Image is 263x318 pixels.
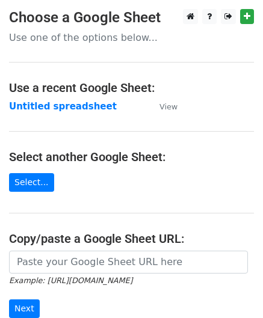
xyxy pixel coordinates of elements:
a: Untitled spreadsheet [9,101,117,112]
h4: Select another Google Sheet: [9,150,254,164]
input: Next [9,299,40,318]
small: Example: [URL][DOMAIN_NAME] [9,276,132,285]
p: Use one of the options below... [9,31,254,44]
a: View [147,101,178,112]
a: Select... [9,173,54,192]
h4: Use a recent Google Sheet: [9,81,254,95]
h4: Copy/paste a Google Sheet URL: [9,231,254,246]
input: Paste your Google Sheet URL here [9,251,248,274]
small: View [159,102,178,111]
h3: Choose a Google Sheet [9,9,254,26]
